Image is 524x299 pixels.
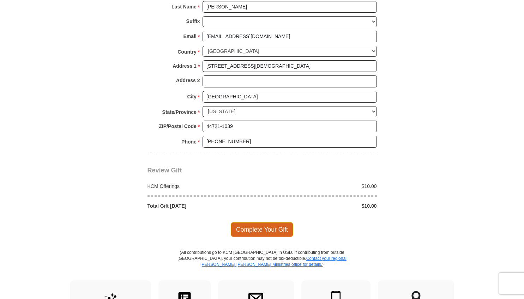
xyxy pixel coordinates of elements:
[262,202,381,209] div: $10.00
[144,183,262,190] div: KCM Offerings
[171,2,197,12] strong: Last Name
[186,16,200,26] strong: Suffix
[177,250,347,280] p: (All contributions go to KCM [GEOGRAPHIC_DATA] in USD. If contributing from outside [GEOGRAPHIC_D...
[181,137,197,147] strong: Phone
[144,202,262,209] div: Total Gift [DATE]
[162,107,197,117] strong: State/Province
[177,47,197,57] strong: Country
[147,167,182,174] span: Review Gift
[262,183,381,190] div: $10.00
[187,92,196,102] strong: City
[173,61,197,71] strong: Address 1
[183,31,197,41] strong: Email
[159,121,197,131] strong: ZIP/Postal Code
[176,75,200,85] strong: Address 2
[231,222,293,237] span: Complete Your Gift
